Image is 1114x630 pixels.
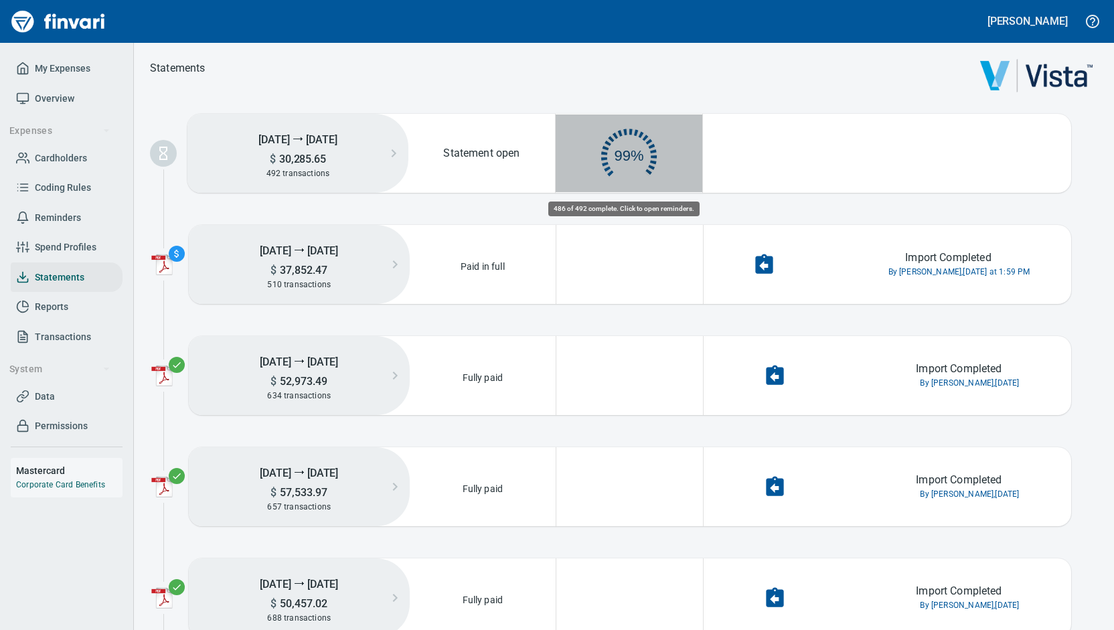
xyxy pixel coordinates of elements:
[35,210,81,226] span: Reminders
[267,280,331,289] span: 510 transactions
[11,322,123,352] a: Transactions
[888,266,1030,279] span: By [PERSON_NAME], [DATE] at 1:59 PM
[755,578,795,618] button: Undo Import Completion
[189,447,410,526] button: [DATE] ⭢ [DATE]$57,533.97657 transactions
[744,245,784,285] button: Undo Import Completion
[187,114,408,193] button: [DATE] ⭢ [DATE]$30,285.65492 transactions
[8,5,108,37] img: Finvari
[755,356,795,396] button: Undo Import Completion
[11,143,123,173] a: Cardholders
[151,476,173,497] img: adobe-pdf-icon.png
[270,597,276,610] span: $
[984,11,1071,31] button: [PERSON_NAME]
[35,60,90,77] span: My Expenses
[916,472,1002,488] p: Import Completed
[276,375,327,388] span: 52,973.49
[920,377,1019,390] span: By [PERSON_NAME], [DATE]
[920,599,1019,613] span: By [PERSON_NAME], [DATE]
[11,203,123,233] a: Reminders
[755,467,795,507] button: Undo Import Completion
[459,367,507,384] p: Fully paid
[11,292,123,322] a: Reports
[266,169,330,178] span: 492 transactions
[187,126,408,152] h5: [DATE] ⭢ [DATE]
[35,418,88,435] span: Permissions
[905,250,991,266] p: Import Completed
[35,90,74,107] span: Overview
[189,225,410,304] button: [DATE] ⭢ [DATE]$37,852.47510 transactions
[189,459,410,485] h5: [DATE] ⭢ [DATE]
[980,59,1093,92] img: vista.png
[35,179,91,196] span: Coding Rules
[189,336,410,415] button: [DATE] ⭢ [DATE]$52,973.49634 transactions
[9,361,110,378] span: System
[35,150,87,167] span: Cardholders
[150,60,206,76] nav: breadcrumb
[11,411,123,441] a: Permissions
[35,388,55,405] span: Data
[16,480,105,489] a: Corporate Card Benefits
[189,348,410,374] h5: [DATE] ⭢ [DATE]
[270,153,276,165] span: $
[151,254,173,275] img: adobe-pdf-icon.png
[270,264,276,277] span: $
[11,232,123,262] a: Spend Profiles
[276,153,327,165] span: 30,285.65
[189,570,410,597] h5: [DATE] ⭢ [DATE]
[276,486,327,499] span: 57,533.97
[11,382,123,412] a: Data
[276,264,327,277] span: 37,852.47
[987,14,1068,28] h5: [PERSON_NAME]
[189,237,410,263] h5: [DATE] ⭢ [DATE]
[9,123,110,139] span: Expenses
[11,54,123,84] a: My Expenses
[35,239,96,256] span: Spend Profiles
[267,502,331,511] span: 657 transactions
[16,463,123,478] h6: Mastercard
[916,583,1002,599] p: Import Completed
[35,329,91,345] span: Transactions
[4,119,116,143] button: Expenses
[4,357,116,382] button: System
[276,597,327,610] span: 50,457.02
[11,262,123,293] a: Statements
[267,613,331,623] span: 688 transactions
[151,365,173,386] img: adobe-pdf-icon.png
[270,375,276,388] span: $
[151,587,173,609] img: adobe-pdf-icon.png
[270,486,276,499] span: $
[150,60,206,76] p: Statements
[920,488,1019,501] span: By [PERSON_NAME], [DATE]
[35,299,68,315] span: Reports
[11,84,123,114] a: Overview
[916,361,1002,377] p: Import Completed
[459,478,507,495] p: Fully paid
[457,256,509,273] p: Paid in full
[556,114,702,192] button: 99%
[443,145,520,161] p: Statement open
[267,391,331,400] span: 634 transactions
[459,589,507,607] p: Fully paid
[11,173,123,203] a: Coding Rules
[35,269,84,286] span: Statements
